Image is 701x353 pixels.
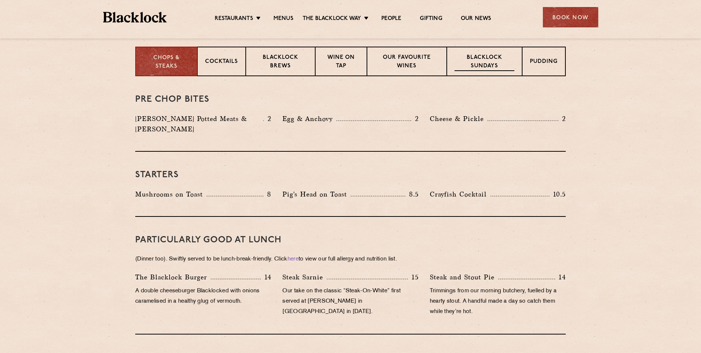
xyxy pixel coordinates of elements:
p: Our favourite wines [375,54,439,71]
p: 2 [411,114,419,124]
p: 14 [261,272,272,282]
p: 10.5 [549,189,566,199]
p: 2 [558,114,566,124]
p: [PERSON_NAME] Potted Meats & [PERSON_NAME] [135,114,263,134]
p: 8.5 [405,189,419,199]
p: Steak and Stout Pie [430,272,498,282]
p: 14 [555,272,566,282]
p: Pig's Head on Toast [282,189,351,199]
p: Egg & Anchovy [282,114,336,124]
p: Mushrooms on Toast [135,189,207,199]
p: Blacklock Brews [253,54,307,71]
p: Pudding [530,58,558,67]
a: People [381,15,401,23]
p: A double cheeseburger Blacklocked with onions caramelised in a healthy glug of vermouth. [135,286,271,307]
a: Our News [461,15,491,23]
p: Crayfish Cocktail [430,189,490,199]
p: Wine on Tap [323,54,359,71]
p: 2 [264,114,271,124]
a: The Blacklock Way [303,15,361,23]
p: Steak Sarnie [282,272,327,282]
a: Gifting [420,15,442,23]
div: Book Now [543,7,598,27]
p: Our take on the classic “Steak-On-White” first served at [PERSON_NAME] in [GEOGRAPHIC_DATA] in [D... [282,286,418,317]
h3: Pre Chop Bites [135,95,566,104]
p: 15 [408,272,419,282]
img: BL_Textured_Logo-footer-cropped.svg [103,12,167,23]
p: Chops & Steaks [143,54,190,71]
p: Cocktails [205,58,238,67]
p: (Dinner too). Swiftly served to be lunch-break-friendly. Click to view our full allergy and nutri... [135,254,566,265]
a: Restaurants [215,15,253,23]
a: Menus [273,15,293,23]
h3: Starters [135,170,566,180]
p: Trimmings from our morning butchery, fuelled by a hearty stout. A handful made a day so catch the... [430,286,566,317]
h3: PARTICULARLY GOOD AT LUNCH [135,235,566,245]
p: Blacklock Sundays [455,54,514,71]
p: Cheese & Pickle [430,114,487,124]
p: 8 [263,189,271,199]
a: here [287,256,299,262]
p: The Blacklock Burger [135,272,211,282]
